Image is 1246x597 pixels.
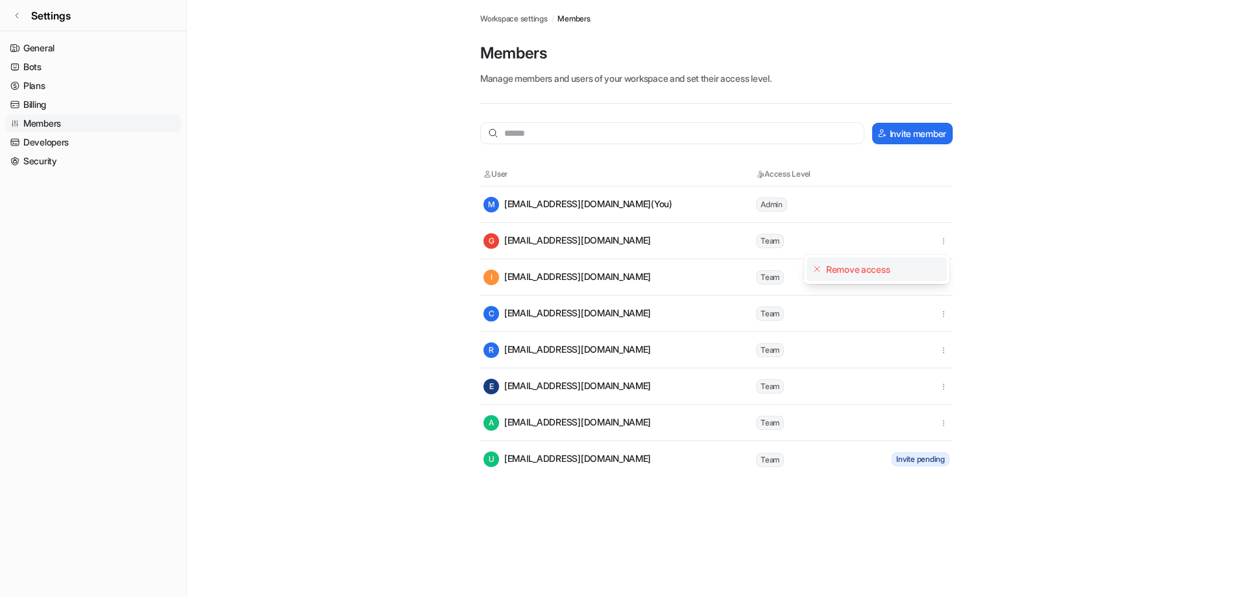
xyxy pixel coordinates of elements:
[480,71,953,85] p: Manage members and users of your workspace and set their access level.
[483,342,499,358] span: R
[756,270,784,285] span: Team
[483,451,651,467] div: [EMAIL_ADDRESS][DOMAIN_NAME]
[756,343,784,357] span: Team
[483,197,499,212] span: M
[872,123,953,144] button: Invite member
[756,379,784,394] span: Team
[483,170,491,178] img: User
[557,13,590,25] a: Members
[5,58,181,76] a: Bots
[483,379,499,394] span: E
[483,306,499,322] span: C
[480,43,953,64] p: Members
[483,168,755,181] th: User
[483,270,651,285] div: [EMAIL_ADDRESS][DOMAIN_NAME]
[31,8,71,23] span: Settings
[5,77,181,95] a: Plans
[755,168,872,181] th: Access Level
[5,133,181,151] a: Developers
[480,13,548,25] a: Workspace settings
[756,416,784,430] span: Team
[483,415,651,431] div: [EMAIL_ADDRESS][DOMAIN_NAME]
[826,262,890,276] span: Remove access
[483,415,499,431] span: A
[5,95,181,114] a: Billing
[483,233,499,249] span: G
[756,307,784,321] span: Team
[756,170,764,178] img: Access Level
[5,114,181,133] a: Members
[5,39,181,57] a: General
[483,306,651,322] div: [EMAIL_ADDRESS][DOMAIN_NAME]
[892,452,949,466] span: Invite pending
[756,197,787,212] span: Admin
[552,13,554,25] span: /
[756,234,784,248] span: Team
[483,342,651,358] div: [EMAIL_ADDRESS][DOMAIN_NAME]
[483,270,499,285] span: I
[483,451,499,467] span: U
[5,152,181,170] a: Security
[483,233,651,249] div: [EMAIL_ADDRESS][DOMAIN_NAME]
[483,197,672,212] div: [EMAIL_ADDRESS][DOMAIN_NAME] (You)
[756,453,784,467] span: Team
[483,379,651,394] div: [EMAIL_ADDRESS][DOMAIN_NAME]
